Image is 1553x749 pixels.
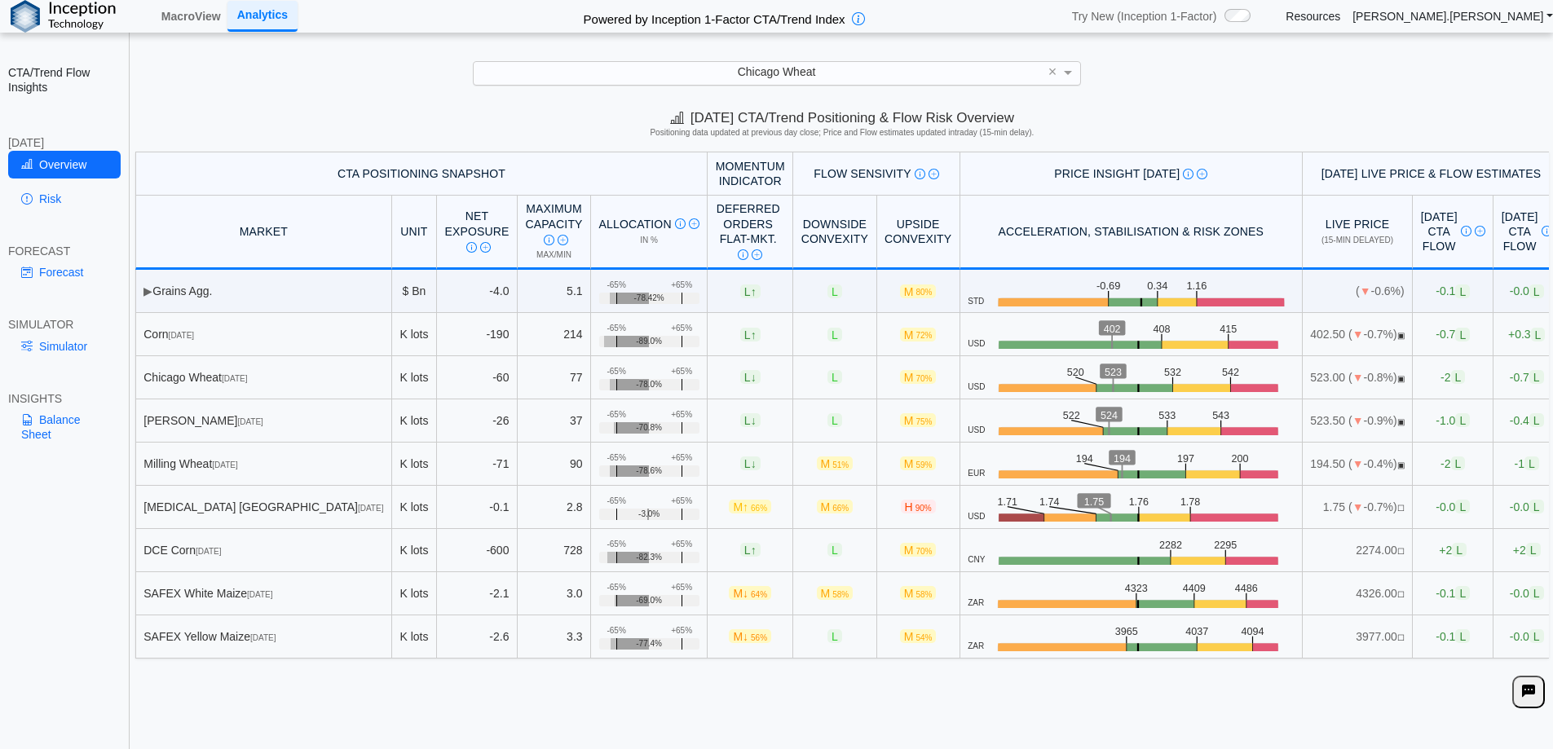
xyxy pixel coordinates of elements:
td: -60 [437,356,518,399]
span: L [1529,413,1544,427]
span: 90% [915,504,932,513]
td: K lots [392,356,437,399]
td: -26 [437,399,518,443]
a: Balance Sheet [8,406,121,448]
td: -4.0 [437,270,518,313]
text: 4094 [1246,625,1270,637]
text: 402 [1106,323,1123,335]
div: Net Exposure [445,209,510,253]
span: 58% [915,590,932,599]
div: -65% [607,583,625,593]
span: L [1455,586,1470,600]
span: L [740,284,761,298]
div: SAFEX Yellow Maize [143,629,383,644]
text: 408 [1157,323,1174,335]
td: K lots [392,443,437,486]
span: OPEN: Market session is currently open. [1397,331,1405,340]
div: [DATE] [8,135,121,150]
img: Info [738,249,748,260]
span: M [817,500,854,513]
text: 520 [1069,366,1086,378]
img: Info [1183,169,1193,179]
div: [MEDICAL_DATA] [GEOGRAPHIC_DATA] [143,500,383,514]
text: 194 [1078,452,1095,465]
span: L [827,328,842,341]
span: -2 [1440,370,1465,384]
div: DCE Corn [143,543,383,557]
span: 66% [832,504,849,513]
span: Try New (Inception 1-Factor) [1072,9,1217,24]
td: 2274.00 [1303,529,1414,572]
span: L [827,284,842,298]
text: 1.76 [1132,496,1153,508]
div: -65% [607,324,625,333]
text: 4409 [1187,582,1211,594]
div: Corn [143,327,383,341]
img: Info [466,242,477,253]
div: -65% [607,280,625,290]
td: 90 [518,443,591,486]
span: M [900,456,937,470]
td: K lots [392,572,437,615]
span: -0.0 [1510,586,1544,600]
td: 5.1 [518,270,591,313]
span: 56% [751,633,767,642]
div: Allocation [599,217,699,231]
td: -71 [437,443,518,486]
span: [DATE] [196,547,221,556]
span: L [1455,413,1470,427]
td: Grains Agg. [135,270,392,313]
text: 533 [1163,409,1180,421]
span: ▶ [143,284,152,297]
a: Resources [1286,9,1340,24]
div: FORECAST [8,244,121,258]
text: 2295 [1220,539,1243,551]
th: MARKET [135,196,392,270]
div: [DATE] CTA Flow [1421,209,1485,254]
img: Read More [480,242,491,253]
h5: Positioning data updated at previous day close; Price and Flow estimates updated intraday (15-min... [138,128,1546,138]
text: 4323 [1128,582,1152,594]
div: Price Insight [DATE] [968,166,1294,181]
div: Chicago Wheat [143,370,383,385]
span: USD [968,339,985,349]
span: M [729,586,771,600]
td: ( -0.6%) [1303,270,1414,313]
span: L [1455,284,1470,298]
text: 1.16 [1187,280,1207,292]
span: NO FEED: Live data feed not provided for this market. [1397,504,1405,513]
img: Read More [752,249,762,260]
td: 1.75 ( -0.7%) [1303,486,1414,529]
span: [DATE] [212,460,237,469]
span: L [1531,328,1546,341]
td: 3.3 [518,615,591,659]
span: CNY [968,555,985,565]
span: L [740,456,761,470]
div: Milling Wheat [143,456,383,471]
span: ↓ [743,630,748,643]
div: SIMULATOR [8,317,121,332]
td: K lots [392,529,437,572]
text: 1.71 [998,496,1018,508]
td: 728 [518,529,591,572]
img: Read More [558,235,568,245]
text: 524 [1103,409,1120,421]
span: -77.4% [636,639,662,649]
div: +65% [671,583,692,593]
span: -3.0% [638,509,660,519]
span: L [1529,500,1544,513]
img: Read More [1197,169,1207,179]
text: 200 [1237,452,1254,465]
span: M [900,629,937,643]
span: L [827,629,842,643]
span: M [900,284,937,298]
span: L [1529,370,1544,384]
td: K lots [392,313,437,356]
div: -65% [607,540,625,549]
span: -0.1 [1436,629,1470,643]
span: -78.0% [636,380,662,390]
th: Downside Convexity [793,196,876,270]
span: H [901,500,936,513]
span: L [740,328,761,341]
span: -78.6% [636,466,662,476]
